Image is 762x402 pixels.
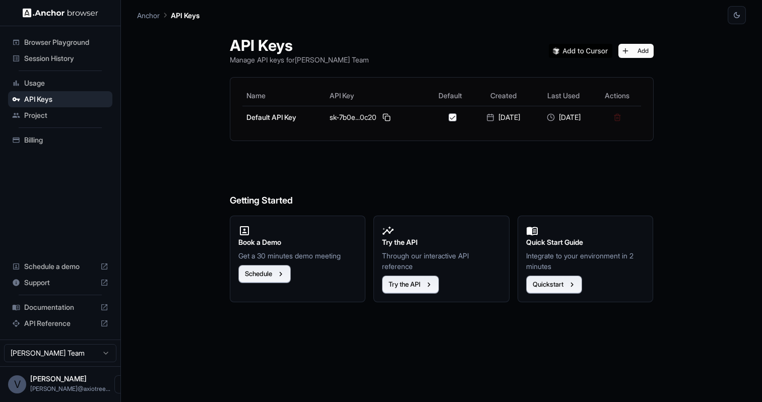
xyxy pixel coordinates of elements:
[230,54,369,65] p: Manage API keys for [PERSON_NAME] Team
[242,86,326,106] th: Name
[8,258,112,275] div: Schedule a demo
[594,86,641,106] th: Actions
[382,250,501,272] p: Through our interactive API reference
[382,276,439,294] button: Try the API
[114,375,133,393] button: Open menu
[8,299,112,315] div: Documentation
[8,34,112,50] div: Browser Playground
[477,112,529,122] div: [DATE]
[238,265,291,283] button: Schedule
[24,110,108,120] span: Project
[171,10,200,21] p: API Keys
[24,318,96,328] span: API Reference
[30,385,110,392] span: vipin@axiotree.com
[549,44,612,58] img: Add anchorbrowser MCP server to Cursor
[526,237,645,248] h2: Quick Start Guide
[24,135,108,145] span: Billing
[330,111,424,123] div: sk-7b0e...0c20
[23,8,98,18] img: Anchor Logo
[618,44,654,58] button: Add
[24,278,96,288] span: Support
[8,91,112,107] div: API Keys
[24,37,108,47] span: Browser Playground
[526,276,582,294] button: Quickstart
[24,53,108,63] span: Session History
[230,36,369,54] h1: API Keys
[8,50,112,66] div: Session History
[326,86,428,106] th: API Key
[380,111,393,123] button: Copy API key
[526,250,645,272] p: Integrate to your environment in 2 minutes
[428,86,474,106] th: Default
[534,86,594,106] th: Last Used
[238,237,357,248] h2: Book a Demo
[137,10,200,21] nav: breadcrumb
[230,153,654,208] h6: Getting Started
[24,78,108,88] span: Usage
[538,112,590,122] div: [DATE]
[473,86,533,106] th: Created
[382,237,501,248] h2: Try the API
[24,261,96,272] span: Schedule a demo
[8,315,112,331] div: API Reference
[8,75,112,91] div: Usage
[238,250,357,261] p: Get a 30 minutes demo meeting
[8,275,112,291] div: Support
[8,107,112,123] div: Project
[242,106,326,128] td: Default API Key
[8,132,112,148] div: Billing
[8,375,26,393] div: V
[24,94,108,104] span: API Keys
[137,10,160,21] p: Anchor
[30,374,87,383] span: Vipin Tanna
[24,302,96,312] span: Documentation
